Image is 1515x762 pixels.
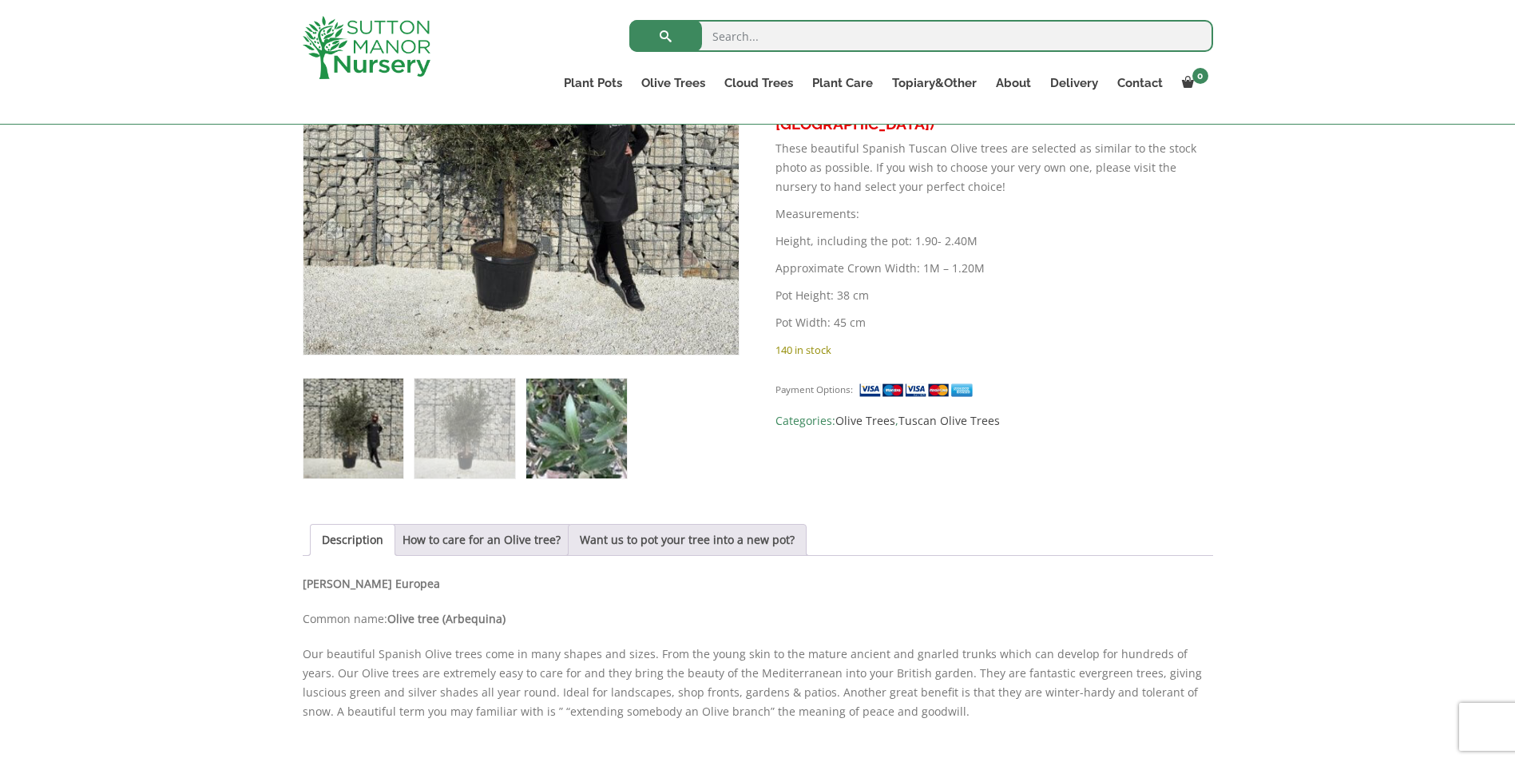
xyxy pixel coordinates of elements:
b: [PERSON_NAME] Europea [303,576,440,591]
a: Description [322,525,383,555]
a: How to care for an Olive tree? [403,525,561,555]
small: Payment Options: [775,383,853,395]
a: Plant Pots [554,72,632,94]
span: 0 [1192,68,1208,84]
p: Approximate Crown Width: 1M – 1.20M [775,259,1212,278]
img: logo [303,16,430,79]
p: Our beautiful Spanish Olive trees come in many shapes and sizes. From the young skin to the matur... [303,645,1213,721]
b: Olive tree (Arbequina) [387,611,506,626]
a: 0 [1172,72,1213,94]
p: Common name: [303,609,1213,629]
a: Topiary&Other [882,72,986,94]
a: Cloud Trees [715,72,803,94]
input: Search... [629,20,1213,52]
img: payment supported [859,382,978,399]
p: Height, including the pot: 1.90- 2.40M [775,232,1212,251]
a: Delivery [1041,72,1108,94]
img: Tuscan Olive Tree XXL 1.90 - 2.40 - Image 2 [414,379,514,478]
p: 140 in stock [775,340,1212,359]
p: Pot Height: 38 cm [775,286,1212,305]
a: Olive Trees [632,72,715,94]
a: Tuscan Olive Trees [898,413,1000,428]
img: Tuscan Olive Tree XXL 1.90 - 2.40 - Image 3 [526,379,626,478]
a: About [986,72,1041,94]
a: Plant Care [803,72,882,94]
p: Pot Width: 45 cm [775,313,1212,332]
img: Tuscan Olive Tree XXL 1.90 - 2.40 [303,379,403,478]
span: Categories: , [775,411,1212,431]
a: Contact [1108,72,1172,94]
a: Want us to pot your tree into a new pot? [580,525,795,555]
p: These beautiful Spanish Tuscan Olive trees are selected as similar to the stock photo as possible... [775,139,1212,196]
p: Measurements: [775,204,1212,224]
a: Olive Trees [835,413,895,428]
